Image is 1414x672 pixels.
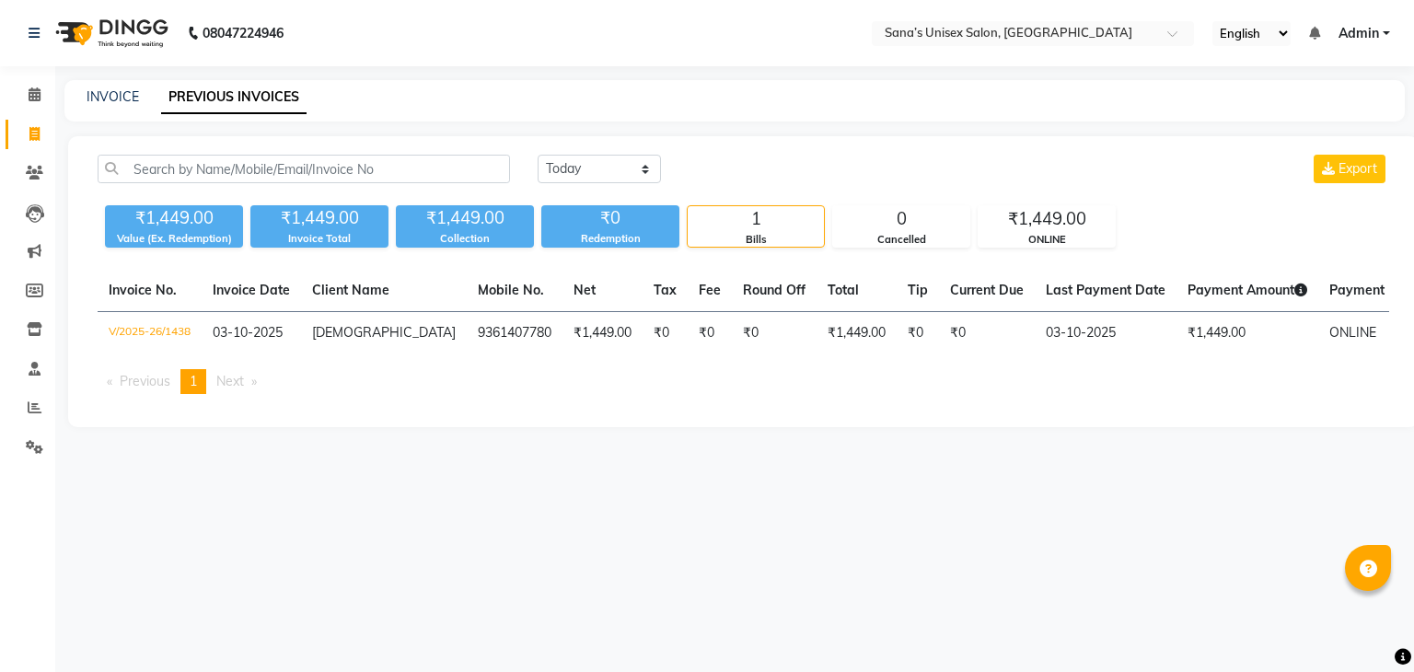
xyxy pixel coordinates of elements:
input: Search by Name/Mobile/Email/Invoice No [98,155,510,183]
b: 08047224946 [203,7,284,59]
div: ONLINE [979,232,1115,248]
span: Payment Amount [1188,282,1307,298]
span: Previous [120,373,170,389]
td: ₹1,449.00 [1176,312,1318,355]
span: [DEMOGRAPHIC_DATA] [312,324,456,341]
div: Cancelled [833,232,969,248]
td: V/2025-26/1438 [98,312,202,355]
td: 9361407780 [467,312,562,355]
nav: Pagination [98,369,1389,394]
span: Next [216,373,244,389]
div: Collection [396,231,534,247]
div: Bills [688,232,824,248]
span: Tip [908,282,928,298]
span: Current Due [950,282,1024,298]
div: Redemption [541,231,679,247]
div: Invoice Total [250,231,388,247]
span: ONLINE [1329,324,1376,341]
td: ₹1,449.00 [817,312,897,355]
span: Admin [1339,24,1379,43]
td: ₹0 [939,312,1035,355]
span: Mobile No. [478,282,544,298]
span: Total [828,282,859,298]
div: 1 [688,206,824,232]
div: ₹1,449.00 [396,205,534,231]
a: INVOICE [87,88,139,105]
span: Invoice No. [109,282,177,298]
td: 03-10-2025 [1035,312,1176,355]
div: ₹0 [541,205,679,231]
span: Tax [654,282,677,298]
div: ₹1,449.00 [105,205,243,231]
div: Value (Ex. Redemption) [105,231,243,247]
span: Client Name [312,282,389,298]
img: logo [47,7,173,59]
span: Fee [699,282,721,298]
button: Export [1314,155,1385,183]
td: ₹1,449.00 [562,312,643,355]
div: ₹1,449.00 [979,206,1115,232]
td: ₹0 [643,312,688,355]
span: 03-10-2025 [213,324,283,341]
div: ₹1,449.00 [250,205,388,231]
div: 0 [833,206,969,232]
a: PREVIOUS INVOICES [161,81,307,114]
td: ₹0 [897,312,939,355]
td: ₹0 [688,312,732,355]
td: ₹0 [732,312,817,355]
span: Invoice Date [213,282,290,298]
span: Net [574,282,596,298]
span: Export [1339,160,1377,177]
span: Last Payment Date [1046,282,1165,298]
span: 1 [190,373,197,389]
span: Round Off [743,282,806,298]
